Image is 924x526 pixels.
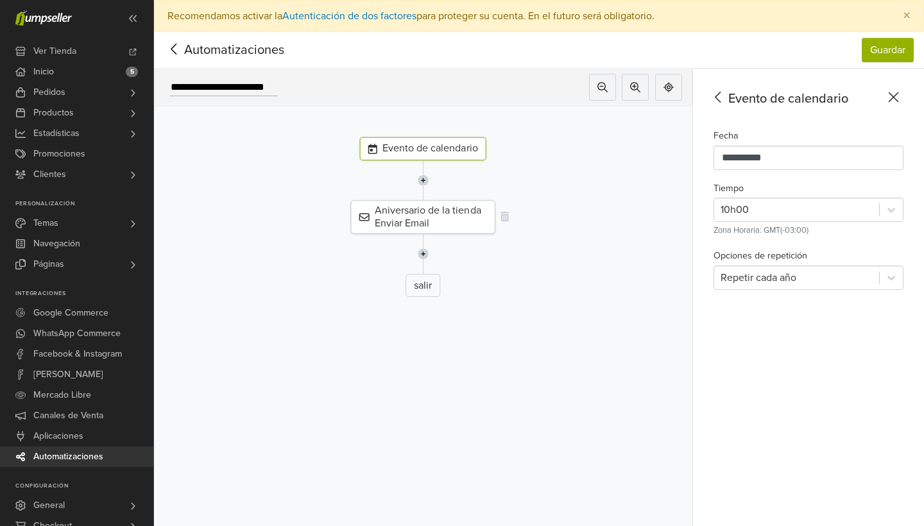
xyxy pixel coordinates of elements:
[33,123,80,144] span: Estadísticas
[33,41,76,62] span: Ver Tienda
[360,137,486,160] div: Evento de calendario
[714,129,739,143] label: Fecha
[282,10,416,22] a: Autenticación de dos factores
[33,303,108,323] span: Google Commerce
[33,213,58,233] span: Temas
[164,40,264,60] span: Automatizaciones
[418,160,429,200] img: line-7960e5f4d2b50ad2986e.svg
[418,234,429,274] img: line-7960e5f4d2b50ad2986e.svg
[714,249,807,263] label: Opciones de repetición
[714,225,809,235] small: Zona Horaria: GMT(-03:00)
[33,385,91,405] span: Mercado Libre
[903,6,911,25] span: ×
[126,67,138,77] span: 5
[33,233,80,254] span: Navegación
[862,38,914,62] button: Guardar
[406,274,440,297] div: salir
[15,482,153,490] p: Configuración
[33,446,103,467] span: Automatizaciones
[33,323,121,344] span: WhatsApp Commerce
[33,495,65,516] span: General
[33,144,85,164] span: Promociones
[33,364,103,385] span: [PERSON_NAME]
[33,344,122,364] span: Facebook & Instagram
[33,62,54,82] span: Inicio
[708,89,903,108] div: Evento de calendario
[33,426,83,446] span: Aplicaciones
[33,254,64,275] span: Páginas
[33,405,103,426] span: Canales de Venta
[33,164,66,185] span: Clientes
[33,103,74,123] span: Productos
[15,200,153,208] p: Personalización
[890,1,923,31] button: Close
[15,290,153,298] p: Integraciones
[33,82,65,103] span: Pedidos
[714,182,744,196] label: Tiempo
[351,200,495,234] div: Aniversario de la tienda Enviar Email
